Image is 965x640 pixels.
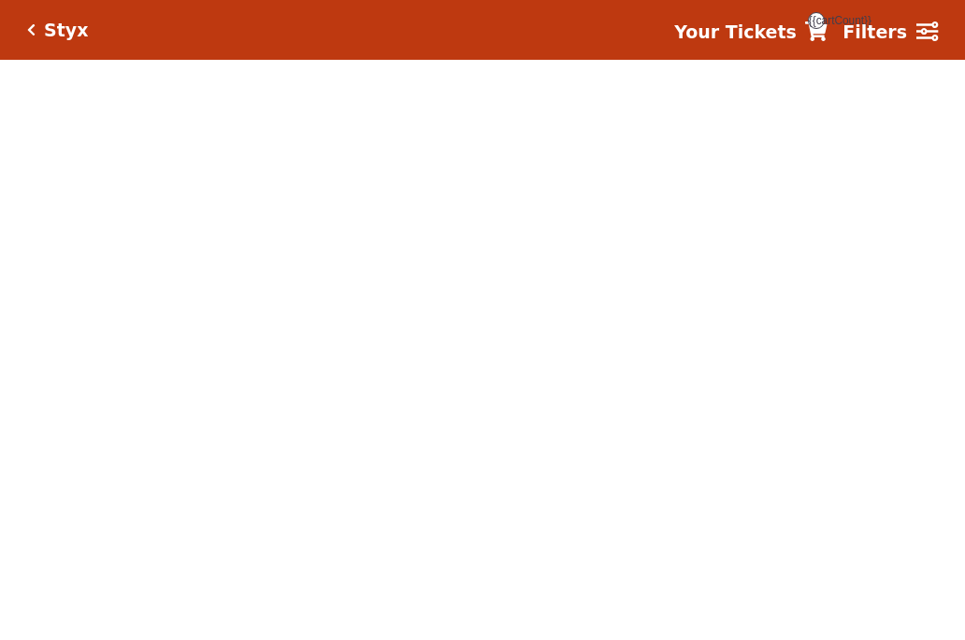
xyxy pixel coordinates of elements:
h5: Styx [44,20,88,41]
a: Filters [843,19,938,46]
a: Your Tickets {{cartCount}} [674,19,828,46]
strong: Your Tickets [674,21,797,42]
a: Click here to go back to filters [27,23,36,36]
strong: Filters [843,21,907,42]
span: {{cartCount}} [808,12,825,29]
